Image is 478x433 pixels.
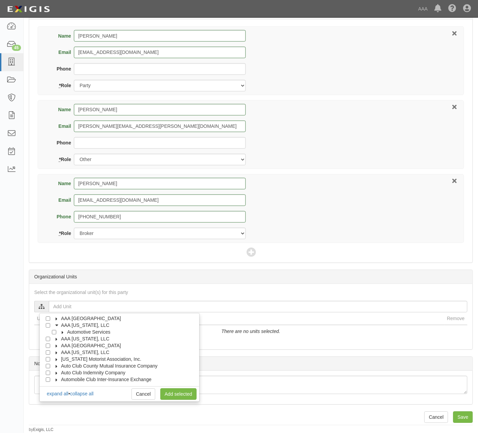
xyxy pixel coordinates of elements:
[70,391,94,397] a: collapse all
[49,301,467,313] input: Add Unit
[424,412,448,423] a: Cancel
[50,33,74,39] label: Name
[61,316,121,321] span: AAA [GEOGRAPHIC_DATA]
[29,289,473,296] div: Select the organizational unit(s) for this party
[46,391,94,397] div: •
[50,140,74,146] label: Phone
[221,329,280,334] i: There are no units selected.
[29,357,473,371] div: Notes
[50,123,74,130] label: Email
[61,350,109,355] span: AAA [US_STATE], LLC
[33,428,54,432] a: Exigis, LLC
[61,323,109,328] span: AAA [US_STATE], LLC
[50,106,74,113] label: Name
[50,82,74,89] label: Role
[61,377,152,382] span: Automobile Club Inter-Insurance Exchange
[50,180,74,187] label: Name
[5,3,52,15] img: logo-5460c22ac91f19d4615b14bd174203de0afe785f0fc80cf4dbbc73dc1793850b.png
[61,357,141,362] span: [US_STATE] Motorist Association, Inc.
[50,214,74,220] label: Phone
[50,197,74,204] label: Email
[47,391,68,397] a: expand all
[29,427,54,433] small: by
[12,45,21,51] div: 45
[61,343,121,349] span: AAA [GEOGRAPHIC_DATA]
[29,270,473,284] div: Organizational Units
[449,5,457,13] i: Help Center - Complianz
[67,330,111,335] span: Automotive Services
[50,156,74,163] label: Role
[415,2,431,16] a: AAA
[50,230,74,237] label: Role
[34,313,444,325] th: Unit
[59,231,61,236] abbr: required
[132,389,155,400] a: Cancel
[61,336,109,342] span: AAA [US_STATE], LLC
[59,83,61,88] abbr: required
[61,370,125,376] span: Auto Club Indemnity Company
[246,248,255,258] span: Add Contact
[50,66,74,73] label: Phone
[160,389,197,400] a: Add selected
[50,49,74,56] label: Email
[61,363,158,369] span: Auto Club County Mutual Insurance Company
[59,157,61,162] abbr: required
[453,412,473,423] input: Save
[444,313,467,325] th: Remove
